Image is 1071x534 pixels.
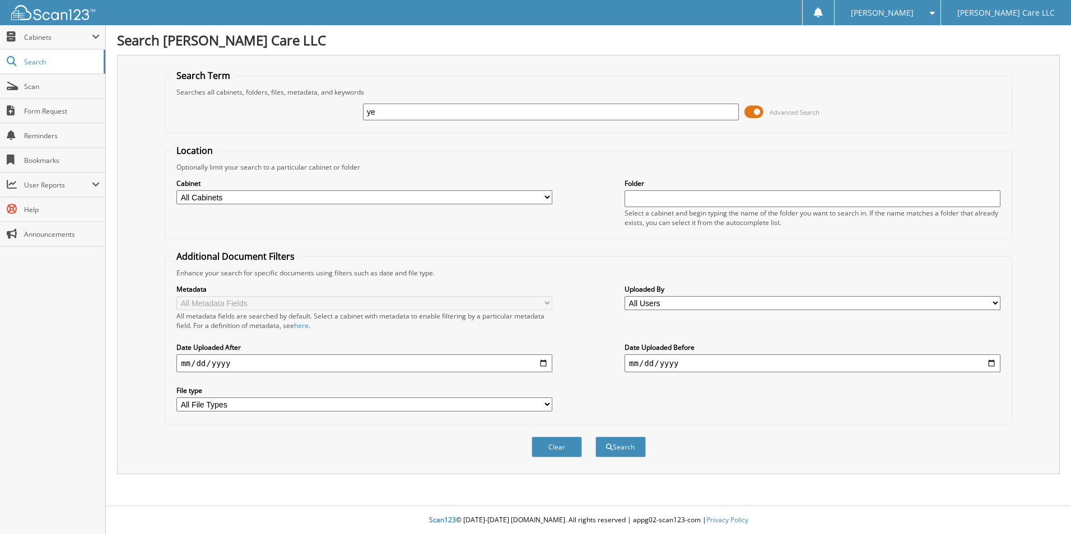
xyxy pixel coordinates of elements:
[24,180,92,190] span: User Reports
[171,69,236,82] legend: Search Term
[171,250,300,263] legend: Additional Document Filters
[24,82,100,91] span: Scan
[171,87,1006,97] div: Searches all cabinets, folders, files, metadata, and keywords
[24,106,100,116] span: Form Request
[429,515,456,524] span: Scan123
[176,179,552,188] label: Cabinet
[770,108,819,116] span: Advanced Search
[176,284,552,294] label: Metadata
[24,57,98,67] span: Search
[625,208,1000,227] div: Select a cabinet and begin typing the name of the folder you want to search in. If the name match...
[171,268,1006,278] div: Enhance your search for specific documents using filters such as date and file type.
[24,32,92,42] span: Cabinets
[625,343,1000,352] label: Date Uploaded Before
[24,156,100,165] span: Bookmarks
[171,162,1006,172] div: Optionally limit your search to a particular cabinet or folder
[1015,480,1071,534] iframe: Chat Widget
[176,354,552,372] input: start
[117,31,1060,49] h1: Search [PERSON_NAME] Care LLC
[625,284,1000,294] label: Uploaded By
[625,354,1000,372] input: end
[24,131,100,140] span: Reminders
[706,515,748,524] a: Privacy Policy
[24,229,100,239] span: Announcements
[957,10,1055,16] span: [PERSON_NAME] Care LLC
[532,437,582,457] button: Clear
[24,205,100,214] span: Help
[851,10,914,16] span: [PERSON_NAME]
[176,343,552,352] label: Date Uploaded After
[11,5,95,20] img: scan123-logo-white.svg
[171,144,218,157] legend: Location
[294,321,309,330] a: here
[176,311,552,330] div: All metadata fields are searched by default. Select a cabinet with metadata to enable filtering b...
[106,507,1071,534] div: © [DATE]-[DATE] [DOMAIN_NAME]. All rights reserved | appg02-scan123-com |
[625,179,1000,188] label: Folder
[176,386,552,395] label: File type
[595,437,646,457] button: Search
